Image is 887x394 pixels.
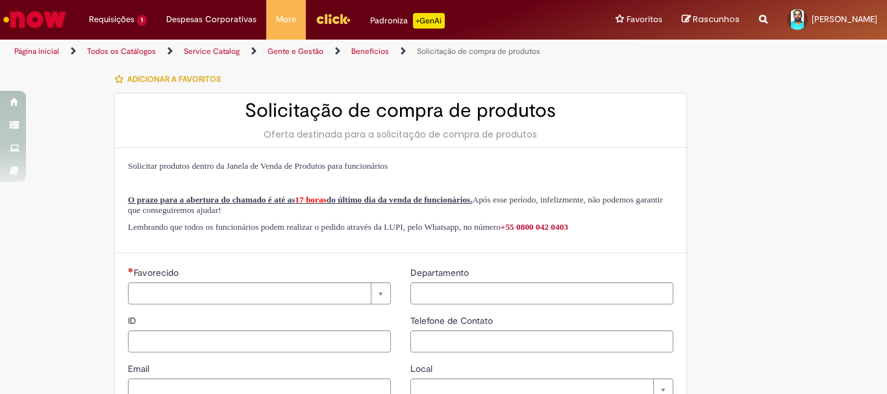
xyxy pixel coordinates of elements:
div: Padroniza [370,13,445,29]
span: ID [128,315,139,326]
a: Rascunhos [682,14,740,26]
h2: Solicitação de compra de produtos [128,100,673,121]
button: Adicionar a Favoritos [114,66,228,93]
span: Telefone de Contato [410,315,495,326]
img: ServiceNow [1,6,68,32]
span: [PERSON_NAME] [812,14,877,25]
a: Todos os Catálogos [87,46,156,56]
span: Departamento [410,267,471,278]
div: Oferta destinada para a solicitação de compra de produtos [128,128,673,141]
a: Solicitação de compra de produtos [417,46,540,56]
input: Telefone de Contato [410,330,673,352]
input: Departamento [410,282,673,304]
span: Rascunhos [693,13,740,25]
span: More [276,13,296,26]
span: Lembrando que todos os funcionários podem realizar o pedido através da LUPI, pelo Whatsapp, no nú... [128,222,568,232]
span: O prazo para a abertura do chamado é até as [128,195,295,204]
span: 17 horas [295,195,327,204]
span: Requisições [89,13,134,26]
span: Favoritos [627,13,662,26]
span: Despesas Corporativas [166,13,256,26]
span: Necessários - Favorecido [134,267,181,278]
a: Página inicial [14,46,59,56]
span: Local [410,363,435,375]
input: ID [128,330,391,352]
span: Email [128,363,152,375]
a: Service Catalog [184,46,240,56]
a: Benefícios [351,46,389,56]
a: Gente e Gestão [268,46,323,56]
span: do último dia da venda de funcionários. [327,195,473,204]
span: Adicionar a Favoritos [127,74,221,84]
span: Solicitar produtos dentro da Janela de Venda de Produtos para funcionários [128,161,388,171]
span: Após esse período, infelizmente, não podemos garantir que conseguiremos ajudar! [128,195,663,215]
a: +55 0800 042 0403 [501,222,568,232]
span: 1 [137,15,147,26]
p: +GenAi [413,13,445,29]
span: Necessários [128,267,134,273]
img: click_logo_yellow_360x200.png [316,9,351,29]
ul: Trilhas de página [10,40,582,64]
a: Limpar campo Favorecido [128,282,391,304]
